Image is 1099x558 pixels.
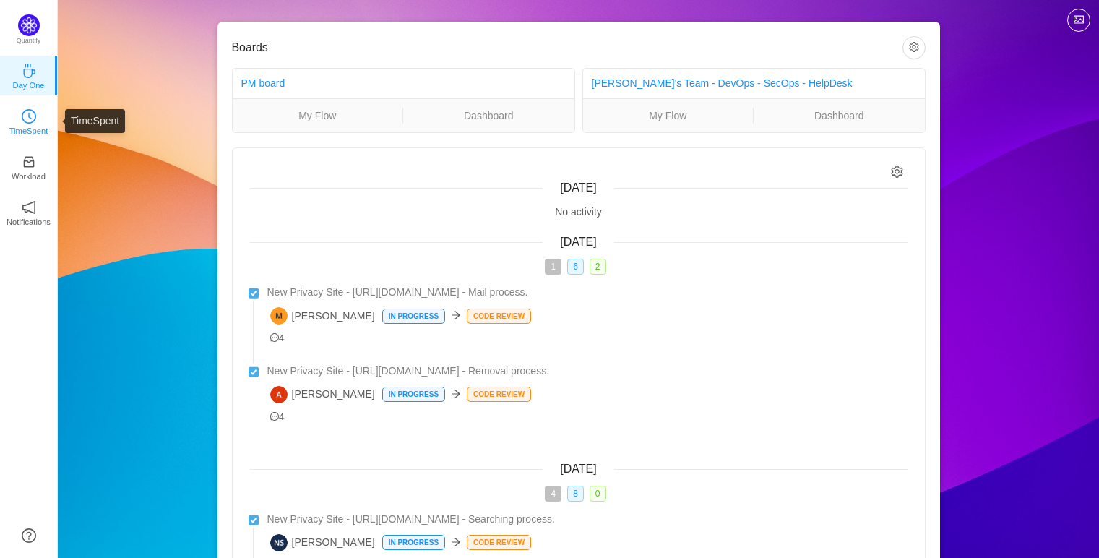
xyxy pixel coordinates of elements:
i: icon: coffee [22,64,36,78]
span: [DATE] [560,236,596,248]
span: New Privacy Site - [URL][DOMAIN_NAME] - Removal process. [267,364,550,379]
h3: Boards [232,40,902,55]
i: icon: setting [891,166,903,178]
i: icon: clock-circle [22,109,36,124]
p: TimeSpent [9,124,48,137]
div: No activity [250,205,908,220]
span: [DATE] [560,181,596,194]
span: [DATE] [560,463,596,475]
p: In Progress [383,536,444,549]
i: icon: arrow-right [451,310,461,320]
a: icon: clock-circleTimeSpent [22,113,36,128]
p: In Progress [383,309,444,323]
span: [PERSON_NAME] [270,307,375,325]
button: icon: picture [1067,9,1090,32]
a: icon: question-circle [22,528,36,543]
i: icon: message [270,412,280,421]
span: 4 [270,412,285,422]
a: icon: coffeeDay One [22,68,36,82]
p: Code Review [467,309,530,323]
a: [PERSON_NAME]'s Team - DevOps - SecOps - HelpDesk [592,77,853,89]
p: Notifications [7,215,51,228]
p: Code Review [467,387,530,401]
img: M [270,307,288,325]
span: 8 [567,486,584,502]
i: icon: arrow-right [451,389,461,399]
span: [PERSON_NAME] [270,534,375,551]
a: icon: inboxWorkload [22,159,36,173]
p: Quantify [17,36,41,46]
p: Code Review [467,536,530,549]
a: New Privacy Site - [URL][DOMAIN_NAME] - Mail process. [267,285,908,300]
a: Dashboard [754,108,925,124]
span: New Privacy Site - [URL][DOMAIN_NAME] - Searching process. [267,512,555,527]
i: icon: message [270,333,280,343]
span: 0 [590,486,606,502]
button: icon: setting [902,36,926,59]
a: Dashboard [403,108,574,124]
i: icon: inbox [22,155,36,169]
p: In Progress [383,387,444,401]
a: New Privacy Site - [URL][DOMAIN_NAME] - Searching process. [267,512,908,527]
a: My Flow [583,108,754,124]
img: Quantify [18,14,40,36]
a: New Privacy Site - [URL][DOMAIN_NAME] - Removal process. [267,364,908,379]
a: PM board [241,77,285,89]
span: New Privacy Site - [URL][DOMAIN_NAME] - Mail process. [267,285,528,300]
span: 4 [545,486,561,502]
p: Day One [12,79,44,92]
i: icon: notification [22,200,36,215]
span: 1 [545,259,561,275]
span: 6 [567,259,584,275]
img: A [270,386,288,403]
span: 4 [270,333,285,343]
a: My Flow [233,108,403,124]
span: 2 [590,259,606,275]
p: Workload [12,170,46,183]
a: icon: notificationNotifications [22,205,36,219]
img: NS [270,534,288,551]
span: [PERSON_NAME] [270,386,375,403]
i: icon: arrow-right [451,537,461,547]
